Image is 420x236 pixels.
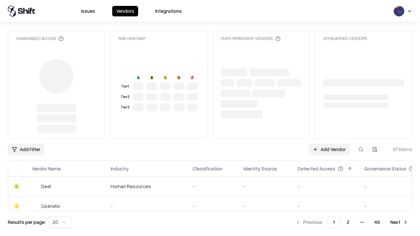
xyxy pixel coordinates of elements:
div: F [190,75,195,80]
div: Tier 1 [120,84,130,89]
div: Human Resources [111,183,182,190]
button: 49 [369,216,385,228]
button: Next [387,216,412,228]
button: 1 [327,216,340,228]
div: Vendor Name [32,165,61,172]
button: 2 [342,216,355,228]
div: - [193,203,233,209]
div: Over-Permissive Vendors [221,36,281,41]
div: Governance Status [364,165,406,172]
div: Industry [111,165,129,172]
div: Offboarded Vendors [323,36,367,41]
div: Identity Source [243,165,277,172]
a: Add Vendor [309,144,350,155]
div: Risk Heatmap [118,36,145,41]
div: - [243,183,287,190]
div: D [176,75,181,80]
div: 971 items [386,146,412,153]
div: B [149,75,155,80]
div: Operatix [41,203,60,209]
div: C [13,203,20,209]
div: Classification [193,165,222,172]
div: - [298,203,354,209]
button: Add Filter [8,144,44,155]
div: - [243,203,287,209]
div: - [298,183,354,190]
div: - [193,183,233,190]
div: A [136,75,141,80]
div: Detected Access [298,165,335,172]
div: Tier 3 [120,105,130,110]
button: Integrations [151,6,186,16]
div: C [163,75,168,80]
div: Tier 2 [120,94,130,100]
div: B [13,183,20,190]
button: Issues [77,6,99,16]
button: Vendors [112,6,138,16]
img: Operatix [32,203,38,209]
div: - [111,203,182,209]
img: Deel [32,183,38,190]
div: Deel [41,183,51,190]
p: Results per page: [8,219,46,226]
div: Unmanaged Access [16,36,64,41]
nav: pagination [291,216,412,228]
